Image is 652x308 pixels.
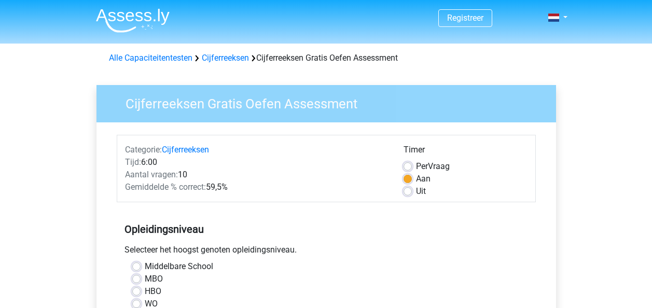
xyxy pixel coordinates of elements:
[117,156,396,169] div: 6:00
[145,273,163,285] label: MBO
[162,145,209,155] a: Cijferreeksen
[117,181,396,193] div: 59,5%
[109,53,192,63] a: Alle Capaciteitentesten
[145,285,161,298] label: HBO
[202,53,249,63] a: Cijferreeksen
[125,145,162,155] span: Categorie:
[117,169,396,181] div: 10
[416,161,428,171] span: Per
[113,92,548,112] h3: Cijferreeksen Gratis Oefen Assessment
[416,173,431,185] label: Aan
[105,52,548,64] div: Cijferreeksen Gratis Oefen Assessment
[125,170,178,179] span: Aantal vragen:
[125,157,141,167] span: Tijd:
[145,260,213,273] label: Middelbare School
[416,160,450,173] label: Vraag
[416,185,426,198] label: Uit
[447,13,483,23] a: Registreer
[125,182,206,192] span: Gemiddelde % correct:
[124,219,528,240] h5: Opleidingsniveau
[96,8,170,33] img: Assessly
[117,244,536,260] div: Selecteer het hoogst genoten opleidingsniveau.
[404,144,528,160] div: Timer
